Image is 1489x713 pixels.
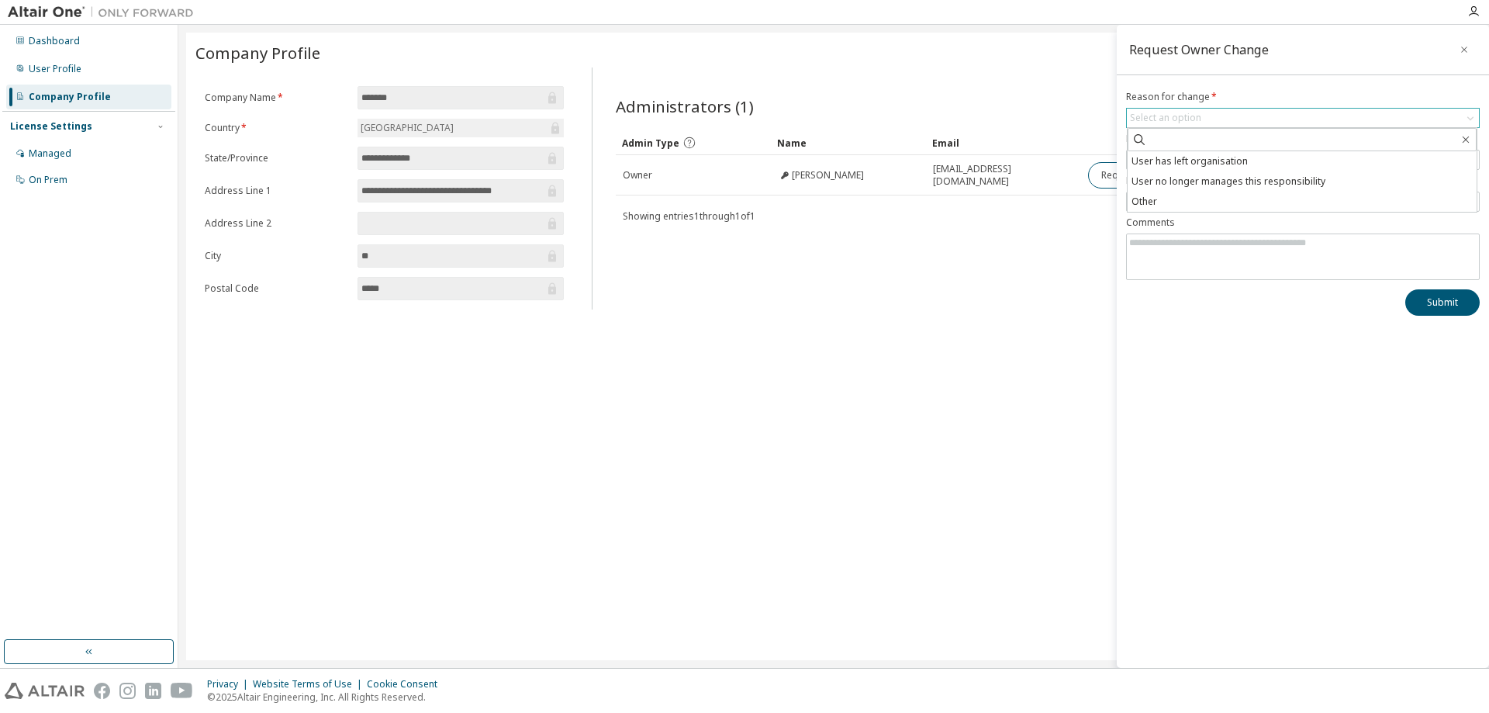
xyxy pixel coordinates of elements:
div: Dashboard [29,35,80,47]
label: Country [205,122,348,134]
label: Comments [1126,216,1480,229]
label: State/Province [205,152,348,164]
img: youtube.svg [171,683,193,699]
label: Postal Code [205,282,348,295]
div: Select an option [1127,109,1479,127]
span: Administrators (1) [616,95,754,117]
img: altair_logo.svg [5,683,85,699]
div: [GEOGRAPHIC_DATA] [358,119,564,137]
span: Showing entries 1 through 1 of 1 [623,209,755,223]
label: Address Line 1 [205,185,348,197]
label: Company Name [205,92,348,104]
img: linkedin.svg [145,683,161,699]
button: Request Owner Change [1088,162,1219,189]
div: Managed [29,147,71,160]
div: On Prem [29,174,67,186]
span: Admin Type [622,137,679,150]
span: [EMAIL_ADDRESS][DOMAIN_NAME] [933,163,1074,188]
li: User has left organisation [1128,151,1477,171]
div: Privacy [207,678,253,691]
div: Name [777,130,920,155]
div: Company Profile [29,91,111,103]
img: instagram.svg [119,683,136,699]
img: facebook.svg [94,683,110,699]
img: Altair One [8,5,202,20]
span: [PERSON_NAME] [792,169,864,182]
label: Reason for change [1126,91,1480,103]
li: User no longer manages this responsibility [1128,171,1477,192]
div: Email [932,130,1075,155]
span: Owner [623,169,652,182]
div: Website Terms of Use [253,678,367,691]
div: License Settings [10,120,92,133]
div: Select an option [1130,112,1201,124]
label: New Owner Email [1126,133,1480,145]
li: Other [1128,192,1477,212]
div: User Profile [29,63,81,75]
div: [GEOGRAPHIC_DATA] [358,119,456,137]
span: Company Profile [195,42,320,64]
label: New Owner Name [1126,175,1480,187]
div: Cookie Consent [367,678,447,691]
button: Submit [1405,289,1480,316]
p: © 2025 Altair Engineering, Inc. All Rights Reserved. [207,691,447,704]
div: Request Owner Change [1129,43,1269,56]
label: City [205,250,348,262]
label: Address Line 2 [205,217,348,230]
